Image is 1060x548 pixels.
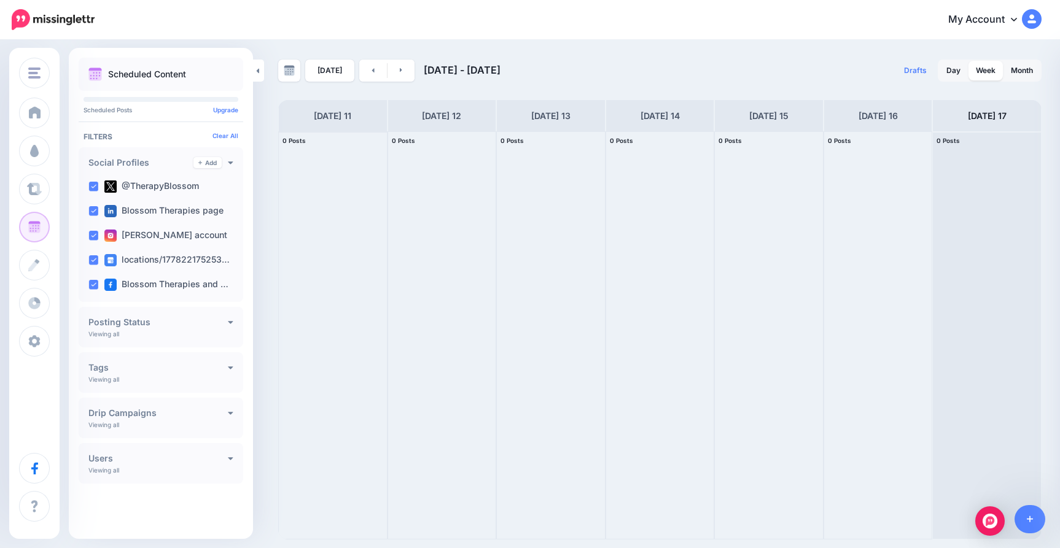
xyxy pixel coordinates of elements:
img: linkedin-square.png [104,205,117,217]
span: 0 Posts [719,137,742,144]
h4: [DATE] 17 [968,109,1007,123]
h4: Filters [84,132,238,141]
h4: Social Profiles [88,158,193,167]
div: Open Intercom Messenger [975,506,1005,536]
label: Blossom Therapies page [104,205,224,217]
p: Scheduled Posts [84,107,238,113]
span: 0 Posts [283,137,306,144]
span: 0 Posts [937,137,960,144]
h4: [DATE] 14 [641,109,680,123]
label: Blossom Therapies and … [104,279,228,291]
img: twitter-square.png [104,180,117,193]
p: Viewing all [88,421,119,428]
p: Scheduled Content [108,70,186,79]
label: [PERSON_NAME] account [104,230,227,242]
a: My Account [936,5,1042,35]
span: 0 Posts [392,137,415,144]
h4: [DATE] 13 [531,109,571,123]
img: Missinglettr [12,9,95,30]
h4: [DATE] 16 [859,109,898,123]
a: [DATE] [305,60,354,82]
h4: Drip Campaigns [88,409,228,417]
h4: [DATE] 11 [314,109,351,123]
span: 0 Posts [828,137,851,144]
img: menu.png [28,68,41,79]
label: locations/177822175253… [104,254,230,266]
h4: [DATE] 15 [749,109,789,123]
span: 0 Posts [610,137,633,144]
span: Drafts [904,67,927,74]
a: Month [1003,61,1040,80]
p: Viewing all [88,466,119,474]
img: calendar-grey-darker.png [284,65,295,76]
a: Clear All [212,132,238,139]
p: Viewing all [88,376,119,383]
img: calendar.png [88,68,102,81]
h4: Posting Status [88,318,228,326]
p: Viewing all [88,330,119,338]
h4: [DATE] 12 [422,109,461,123]
h4: Tags [88,363,228,372]
label: @TherapyBlossom [104,180,199,193]
img: google_business-square.png [104,254,117,266]
a: Upgrade [213,106,238,114]
a: Week [968,61,1003,80]
a: Add [193,157,222,168]
span: 0 Posts [501,137,524,144]
img: instagram-square.png [104,230,117,242]
span: [DATE] - [DATE] [424,64,501,76]
img: facebook-square.png [104,279,117,291]
a: Drafts [897,60,934,82]
h4: Users [88,454,228,463]
a: Day [939,61,968,80]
